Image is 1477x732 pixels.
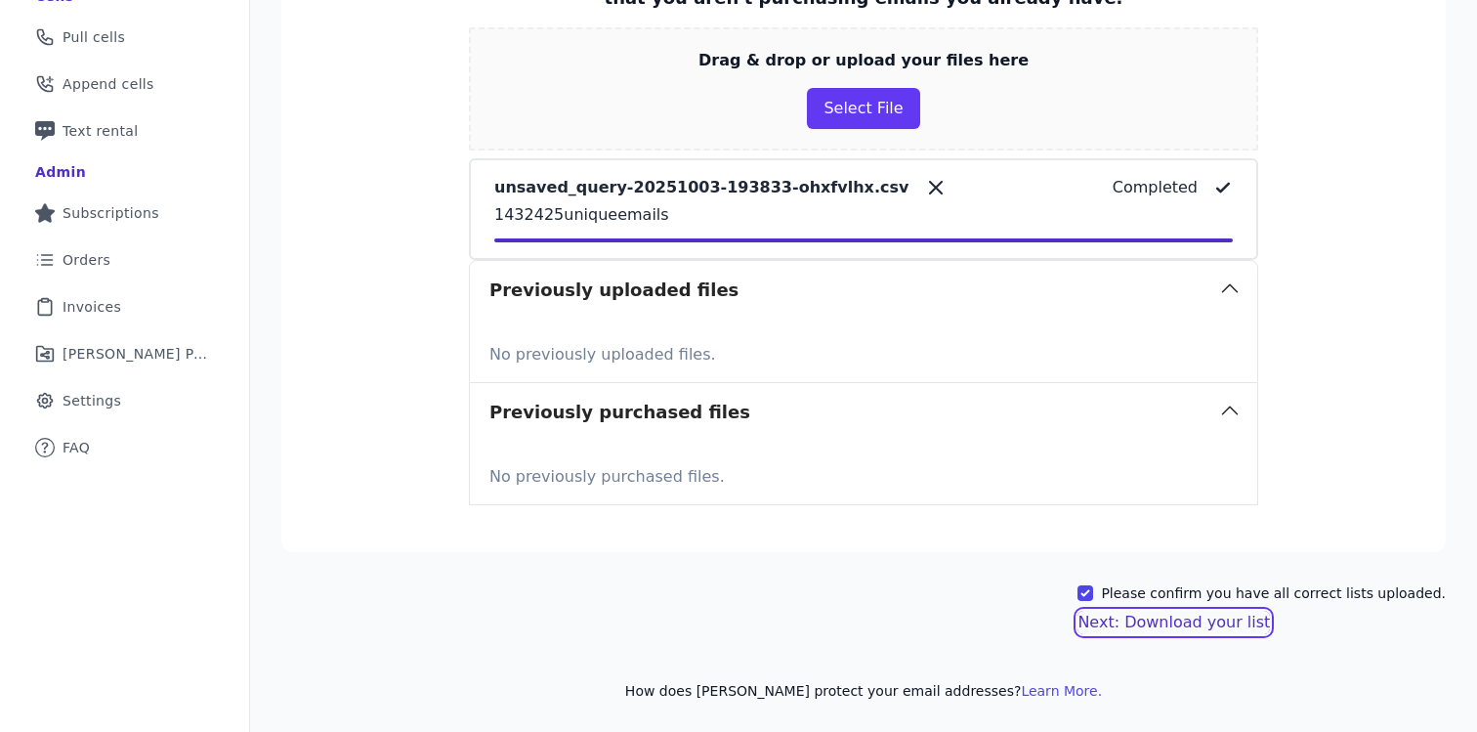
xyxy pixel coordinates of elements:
p: Drag & drop or upload your files here [698,49,1029,72]
span: Settings [63,391,121,410]
p: No previously purchased files. [489,457,1238,489]
a: Settings [16,379,233,422]
a: Pull cells [16,16,233,59]
a: [PERSON_NAME] Performance [16,332,233,375]
a: Orders [16,238,233,281]
label: Please confirm you have all correct lists uploaded. [1101,583,1446,603]
span: Pull cells [63,27,125,47]
span: Append cells [63,74,154,94]
p: Completed [1113,176,1198,199]
h3: Previously uploaded files [489,277,738,304]
button: Next: Download your list [1077,611,1270,634]
button: Previously purchased files [470,383,1257,442]
button: Previously uploaded files [470,261,1257,320]
p: unsaved_query-20251003-193833-ohxfvlhx.csv [494,176,908,199]
button: Select File [807,88,919,129]
p: 1432425 unique emails [494,203,1233,227]
span: Text rental [63,121,139,141]
a: FAQ [16,426,233,469]
h3: Previously purchased files [489,399,750,426]
p: How does [PERSON_NAME] protect your email addresses? [281,681,1446,701]
span: Orders [63,250,110,270]
p: No previously uploaded files. [489,335,1238,366]
span: FAQ [63,438,90,457]
span: [PERSON_NAME] Performance [63,344,210,364]
span: Invoices [63,297,121,317]
a: Append cells [16,63,233,106]
a: Invoices [16,285,233,328]
a: Subscriptions [16,192,233,235]
a: Text rental [16,109,233,152]
span: Subscriptions [63,203,159,223]
div: Admin [35,162,86,182]
button: Learn More. [1021,681,1102,701]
